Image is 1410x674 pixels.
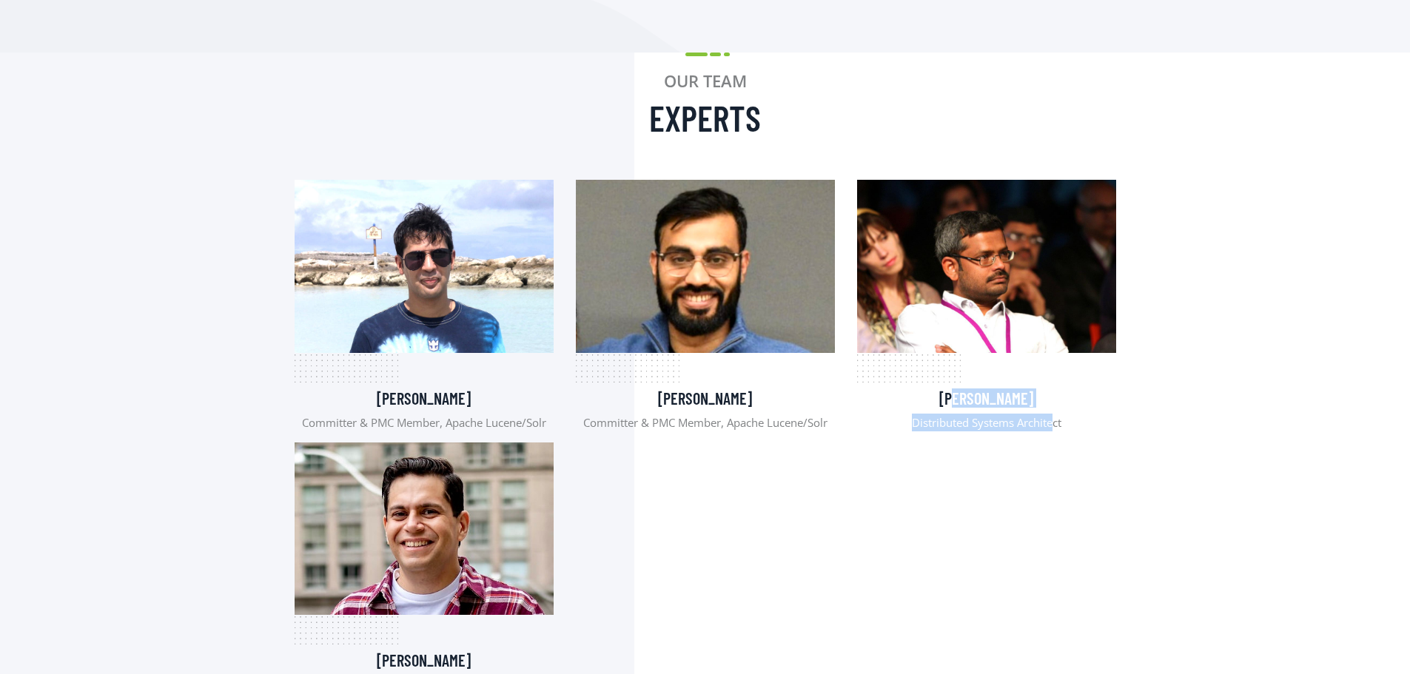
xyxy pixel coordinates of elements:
[576,180,835,352] img: Noble Paul
[576,388,835,408] h4: [PERSON_NAME]
[912,415,1061,430] span: Distributed Systems Architect
[295,97,1116,140] h2: Experts
[857,388,1116,408] h4: [PERSON_NAME]
[295,71,1116,90] h4: Our Team
[295,650,554,670] h4: [PERSON_NAME]
[302,415,546,430] span: Committer & PMC Member, Apache Lucene/Solr
[295,388,554,408] h4: [PERSON_NAME]
[857,180,1116,352] img: Kishore Angani
[295,442,554,615] img: Vivek Narang
[583,415,827,430] span: Committer & PMC Member, Apache Lucene/Solr
[295,180,554,352] img: Ishan Chattopadhyaya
